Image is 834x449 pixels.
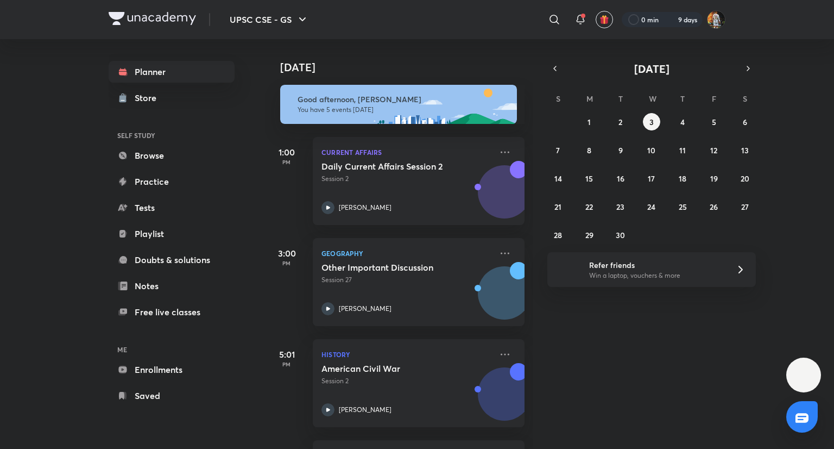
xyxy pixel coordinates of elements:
p: Session 2 [321,174,492,184]
button: September 16, 2025 [612,170,629,187]
img: Company Logo [109,12,196,25]
button: September 30, 2025 [612,226,629,244]
img: unacademy [465,262,525,337]
button: September 1, 2025 [580,113,598,130]
abbr: Tuesday [618,93,623,104]
button: avatar [596,11,613,28]
img: referral [556,259,578,280]
abbr: September 17, 2025 [648,173,655,184]
button: September 5, 2025 [705,113,723,130]
button: September 19, 2025 [705,170,723,187]
p: Win a laptop, vouchers & more [589,271,723,280]
button: September 10, 2025 [643,141,660,159]
abbr: Wednesday [649,93,656,104]
button: [DATE] [563,61,741,76]
abbr: Monday [586,93,593,104]
abbr: September 23, 2025 [616,202,624,212]
h5: American Civil War [321,363,457,374]
abbr: September 21, 2025 [554,202,561,212]
p: [PERSON_NAME] [339,405,391,415]
button: September 29, 2025 [580,226,598,244]
h6: Refer friends [589,259,723,271]
abbr: September 14, 2025 [554,173,562,184]
abbr: Sunday [556,93,560,104]
button: September 11, 2025 [674,141,691,159]
h6: Good afternoon, [PERSON_NAME] [298,95,507,104]
abbr: September 25, 2025 [679,202,687,212]
h5: Other Important Discussion [321,262,457,273]
p: PM [265,361,308,367]
h5: 1:00 [265,146,308,159]
p: PM [265,159,308,165]
abbr: September 3, 2025 [649,117,654,127]
abbr: September 11, 2025 [679,145,686,155]
img: streak [665,14,676,25]
abbr: September 19, 2025 [710,173,718,184]
abbr: September 9, 2025 [618,145,623,155]
abbr: September 2, 2025 [618,117,622,127]
img: Avatar [478,171,530,223]
button: September 26, 2025 [705,198,723,215]
abbr: September 20, 2025 [741,173,749,184]
h5: Daily Current Affairs Session 2 [321,161,457,172]
button: September 8, 2025 [580,141,598,159]
button: September 13, 2025 [736,141,754,159]
a: Company Logo [109,12,196,28]
abbr: September 10, 2025 [647,145,655,155]
abbr: September 16, 2025 [617,173,624,184]
button: September 15, 2025 [580,170,598,187]
a: Planner [109,61,235,83]
abbr: September 6, 2025 [743,117,747,127]
a: Playlist [109,223,235,245]
abbr: September 30, 2025 [616,230,625,240]
abbr: September 18, 2025 [679,173,686,184]
abbr: September 8, 2025 [587,145,591,155]
button: September 4, 2025 [674,113,691,130]
h5: 5:01 [265,348,308,361]
button: September 14, 2025 [549,170,567,187]
button: September 22, 2025 [580,198,598,215]
img: Avatar [478,373,530,426]
span: [DATE] [634,61,669,76]
button: September 27, 2025 [736,198,754,215]
h4: [DATE] [280,61,535,74]
button: September 6, 2025 [736,113,754,130]
abbr: September 13, 2025 [741,145,749,155]
abbr: September 12, 2025 [710,145,717,155]
p: Current Affairs [321,146,492,159]
abbr: September 27, 2025 [741,202,749,212]
button: September 3, 2025 [643,113,660,130]
h6: ME [109,340,235,359]
button: September 20, 2025 [736,170,754,187]
button: September 7, 2025 [549,141,567,159]
button: September 18, 2025 [674,170,691,187]
abbr: September 22, 2025 [585,202,593,212]
abbr: September 5, 2025 [712,117,716,127]
a: Saved [109,385,235,407]
button: September 25, 2025 [674,198,691,215]
h5: 3:00 [265,247,308,260]
abbr: September 24, 2025 [647,202,655,212]
p: Session 27 [321,275,492,285]
button: September 2, 2025 [612,113,629,130]
button: September 21, 2025 [549,198,567,215]
button: September 28, 2025 [549,226,567,244]
abbr: September 26, 2025 [710,202,718,212]
p: PM [265,260,308,266]
button: September 17, 2025 [643,170,660,187]
abbr: Thursday [680,93,685,104]
a: Practice [109,171,235,192]
a: Free live classes [109,301,235,323]
p: Session 2 [321,376,492,386]
a: Store [109,87,235,109]
a: Enrollments [109,359,235,381]
a: Tests [109,197,235,219]
a: Doubts & solutions [109,249,235,271]
p: You have 5 events [DATE] [298,105,507,114]
button: September 12, 2025 [705,141,723,159]
div: Store [135,91,163,104]
p: Geography [321,247,492,260]
abbr: September 4, 2025 [680,117,685,127]
abbr: Friday [712,93,716,104]
button: September 23, 2025 [612,198,629,215]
